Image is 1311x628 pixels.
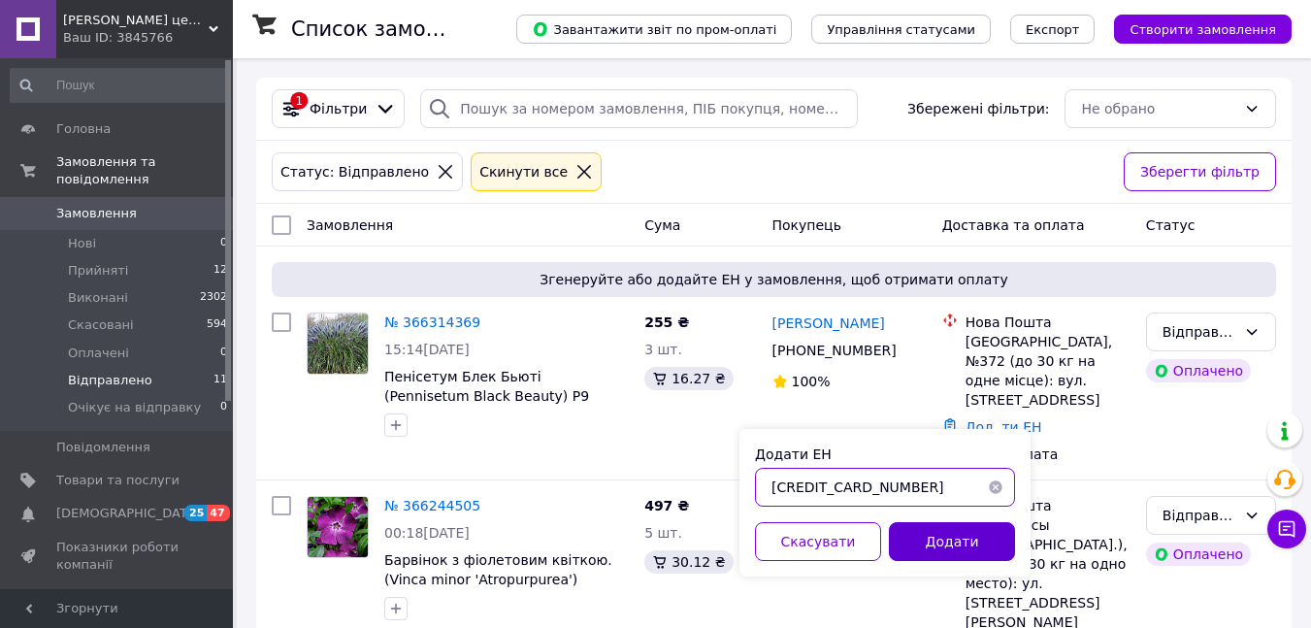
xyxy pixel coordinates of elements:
[220,235,227,252] span: 0
[307,496,369,558] a: Фото товару
[1140,161,1260,182] span: Зберегти фільтр
[220,345,227,362] span: 0
[56,472,180,489] span: Товари та послуги
[966,332,1131,410] div: [GEOGRAPHIC_DATA], №372 (до 30 кг на одне місце): вул. [STREET_ADDRESS]
[772,314,885,333] a: [PERSON_NAME]
[68,235,96,252] span: Нові
[966,445,1131,464] div: Пром-оплата
[976,468,1015,507] button: Очистить
[889,522,1015,561] button: Додати
[213,262,227,280] span: 12
[755,522,881,561] button: Скасувати
[644,367,733,390] div: 16.27 ₴
[56,153,233,188] span: Замовлення та повідомлення
[1026,22,1080,37] span: Експорт
[532,20,776,38] span: Завантажити звіт по пром-оплаті
[308,497,368,557] img: Фото товару
[307,217,393,233] span: Замовлення
[1010,15,1096,44] button: Експорт
[10,68,229,103] input: Пошук
[384,498,480,513] a: № 366244505
[475,161,572,182] div: Cкинути все
[68,399,201,416] span: Очікує на відправку
[644,342,682,357] span: 3 шт.
[307,313,369,375] a: Фото товару
[56,505,200,522] span: [DEMOGRAPHIC_DATA]
[291,17,488,41] h1: Список замовлень
[279,270,1268,289] span: Згенеруйте або додайте ЕН у замовлення, щоб отримати оплату
[220,399,227,416] span: 0
[68,345,129,362] span: Оплачені
[1081,98,1236,119] div: Не обрано
[1124,152,1276,191] button: Зберегти фільтр
[213,372,227,389] span: 11
[942,217,1085,233] span: Доставка та оплата
[207,505,229,521] span: 47
[1146,543,1251,566] div: Оплачено
[68,289,128,307] span: Виконані
[1146,217,1196,233] span: Статус
[811,15,991,44] button: Управління статусами
[1114,15,1292,44] button: Створити замовлення
[1163,505,1236,526] div: Відправлено
[772,217,841,233] span: Покупець
[384,342,470,357] span: 15:14[DATE]
[516,15,792,44] button: Завантажити звіт по пром-оплаті
[63,29,233,47] div: Ваш ID: 3845766
[644,550,733,574] div: 30.12 ₴
[68,316,134,334] span: Скасовані
[56,439,150,456] span: Повідомлення
[644,217,680,233] span: Cума
[644,498,689,513] span: 497 ₴
[769,337,901,364] div: [PHONE_NUMBER]
[384,369,589,404] a: Пенісетум Блек Бьюті (Pennisetum Black Beauty) Р9
[966,419,1042,435] a: Додати ЕН
[1163,321,1236,343] div: Відправлено
[56,539,180,574] span: Показники роботи компанії
[384,314,480,330] a: № 366314369
[184,505,207,521] span: 25
[907,99,1049,118] span: Збережені фільтри:
[966,313,1131,332] div: Нова Пошта
[56,205,137,222] span: Замовлення
[310,99,367,118] span: Фільтри
[56,120,111,138] span: Головна
[63,12,209,29] span: Садовий центр Велет www.velet.com.ua
[68,262,128,280] span: Прийняті
[308,314,368,374] img: Фото товару
[68,372,152,389] span: Відправлено
[966,496,1131,515] div: Нова Пошта
[384,552,612,587] a: Барвінок з фіолетовим квіткою. (Vinca minor 'Atropurpurea')
[420,89,858,128] input: Пошук за номером замовлення, ПІБ покупця, номером телефону, Email, номером накладної
[200,289,227,307] span: 2302
[1130,22,1276,37] span: Створити замовлення
[827,22,975,37] span: Управління статусами
[1095,20,1292,36] a: Створити замовлення
[1267,510,1306,548] button: Чат з покупцем
[644,314,689,330] span: 255 ₴
[755,446,832,462] label: Додати ЕН
[384,525,470,541] span: 00:18[DATE]
[792,374,831,389] span: 100%
[1146,359,1251,382] div: Оплачено
[277,161,433,182] div: Статус: Відправлено
[207,316,227,334] span: 594
[644,525,682,541] span: 5 шт.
